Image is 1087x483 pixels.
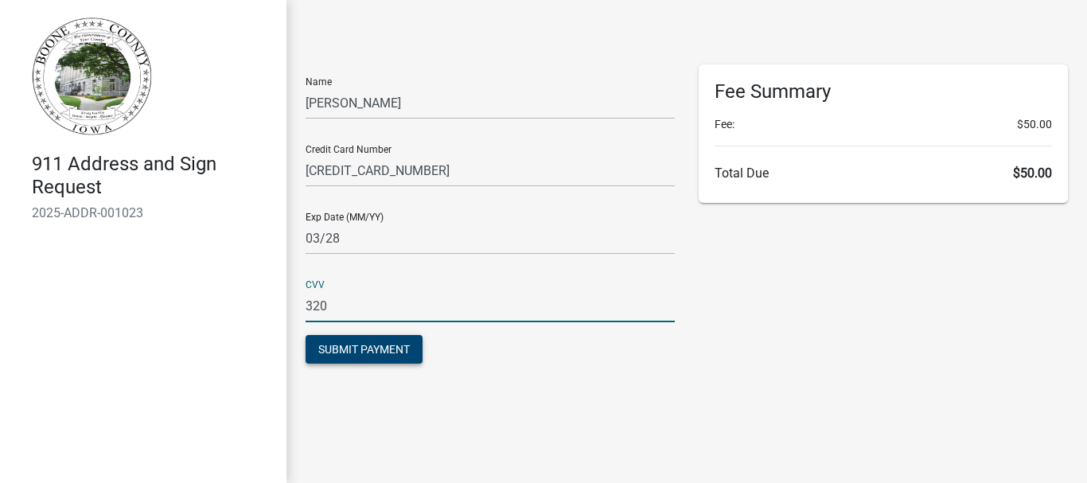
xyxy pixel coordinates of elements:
[1017,116,1052,133] span: $50.00
[715,116,1052,133] li: Fee:
[32,153,274,199] h4: 911 Address and Sign Request
[306,335,423,364] button: Submit Payment
[32,17,153,136] img: Boone County, Iowa
[715,166,1052,181] h6: Total Due
[1013,166,1052,181] span: $50.00
[318,343,410,356] span: Submit Payment
[32,205,274,220] h6: 2025-ADDR-001023
[715,80,1052,103] h6: Fee Summary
